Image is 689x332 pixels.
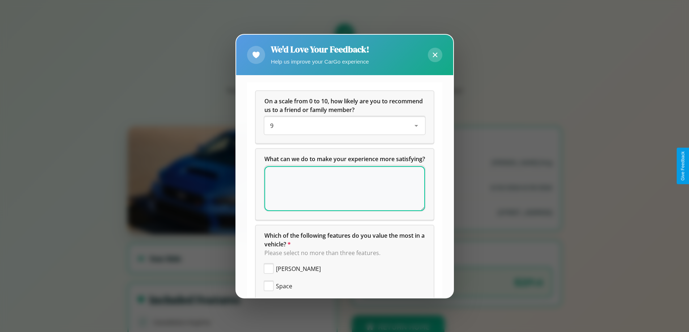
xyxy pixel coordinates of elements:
p: Help us improve your CarGo experience [271,57,369,66]
div: Give Feedback [680,151,685,181]
span: 9 [270,122,273,130]
div: On a scale from 0 to 10, how likely are you to recommend us to a friend or family member? [256,91,434,143]
h2: We'd Love Your Feedback! [271,43,369,55]
span: Space [276,282,292,290]
span: Which of the following features do you value the most in a vehicle? [264,232,426,248]
h5: On a scale from 0 to 10, how likely are you to recommend us to a friend or family member? [264,97,425,114]
div: On a scale from 0 to 10, how likely are you to recommend us to a friend or family member? [264,117,425,134]
span: [PERSON_NAME] [276,264,321,273]
span: Please select no more than three features. [264,249,380,257]
span: On a scale from 0 to 10, how likely are you to recommend us to a friend or family member? [264,97,424,114]
span: What can we do to make your experience more satisfying? [264,155,425,163]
